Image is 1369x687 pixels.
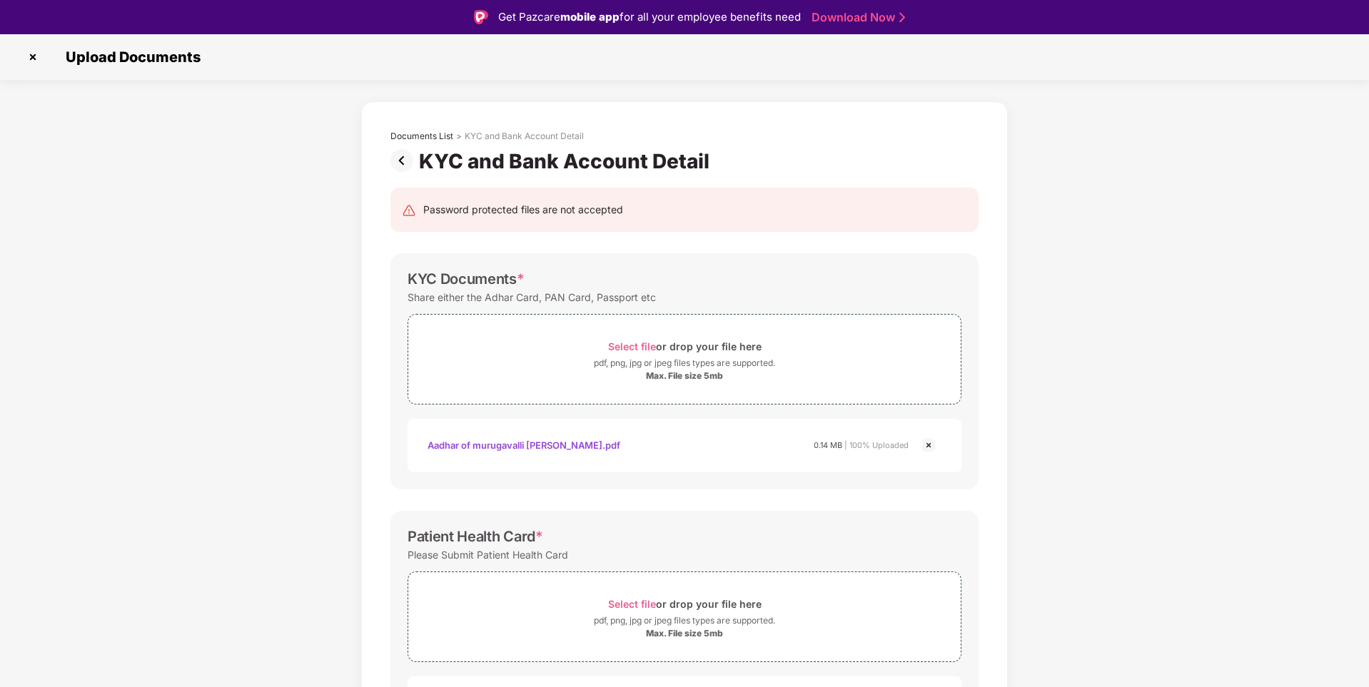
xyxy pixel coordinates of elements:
[419,149,715,173] div: KYC and Bank Account Detail
[408,583,961,651] span: Select fileor drop your file herepdf, png, jpg or jpeg files types are supported.Max. File size 5mb
[920,437,937,454] img: svg+xml;base64,PHN2ZyBpZD0iQ3Jvc3MtMjR4MjQiIHhtbG5zPSJodHRwOi8vd3d3LnczLm9yZy8yMDAwL3N2ZyIgd2lkdG...
[51,49,208,66] span: Upload Documents
[390,149,419,172] img: svg+xml;base64,PHN2ZyBpZD0iUHJldi0zMngzMiIgeG1sbnM9Imh0dHA6Ly93d3cudzMub3JnLzIwMDAvc3ZnIiB3aWR0aD...
[844,440,909,450] span: | 100% Uploaded
[899,10,905,25] img: Stroke
[456,131,462,142] div: >
[402,203,416,218] img: svg+xml;base64,PHN2ZyB4bWxucz0iaHR0cDovL3d3dy53My5vcmcvMjAwMC9zdmciIHdpZHRoPSIyNCIgaGVpZ2h0PSIyNC...
[646,370,723,382] div: Max. File size 5mb
[594,356,775,370] div: pdf, png, jpg or jpeg files types are supported.
[812,10,901,25] a: Download Now
[21,46,44,68] img: svg+xml;base64,PHN2ZyBpZD0iQ3Jvc3MtMzJ4MzIiIHhtbG5zPSJodHRwOi8vd3d3LnczLm9yZy8yMDAwL3N2ZyIgd2lkdG...
[408,270,525,287] div: KYC Documents
[498,9,801,26] div: Get Pazcare for all your employee benefits need
[608,340,656,352] span: Select file
[608,594,762,614] div: or drop your file here
[408,545,568,564] div: Please Submit Patient Health Card
[594,614,775,628] div: pdf, png, jpg or jpeg files types are supported.
[560,10,620,24] strong: mobile app
[428,433,620,457] div: Aadhar of murugavalli [PERSON_NAME].pdf
[408,325,961,393] span: Select fileor drop your file herepdf, png, jpg or jpeg files types are supported.Max. File size 5mb
[408,528,543,545] div: Patient Health Card
[423,202,623,218] div: Password protected files are not accepted
[814,440,842,450] span: 0.14 MB
[646,628,723,639] div: Max. File size 5mb
[408,287,656,307] div: Share either the Adhar Card, PAN Card, Passport etc
[474,10,488,24] img: Logo
[465,131,584,142] div: KYC and Bank Account Detail
[608,337,762,356] div: or drop your file here
[608,598,656,610] span: Select file
[390,131,453,142] div: Documents List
